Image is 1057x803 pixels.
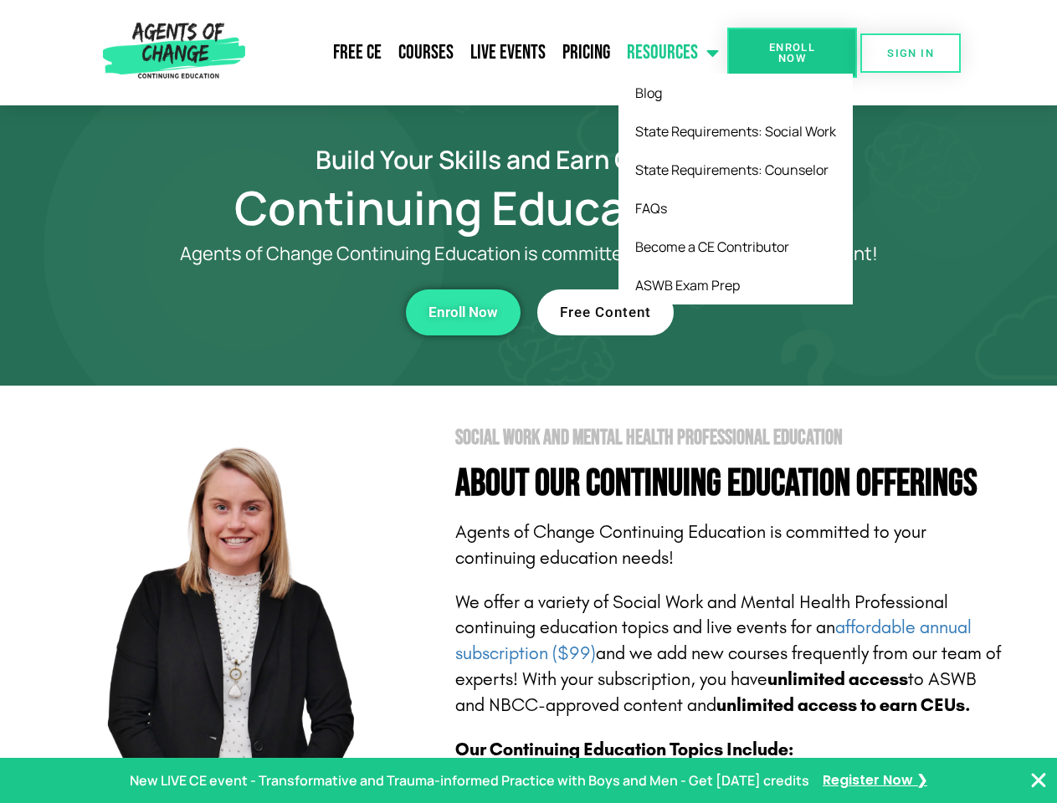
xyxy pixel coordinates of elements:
[767,668,908,690] b: unlimited access
[618,74,853,112] a: Blog
[1029,770,1049,790] button: Close Banner
[119,243,939,264] p: Agents of Change Continuing Education is committed to your career development!
[727,28,857,78] a: Enroll Now
[130,769,809,793] p: New LIVE CE event - Transformative and Trauma-informed Practice with Boys and Men - Get [DATE] cr...
[455,465,1006,503] h4: About Our Continuing Education Offerings
[554,32,618,74] a: Pricing
[537,289,674,335] a: Free Content
[455,739,793,760] b: Our Continuing Education Topics Include:
[618,189,853,228] a: FAQs
[754,42,830,64] span: Enroll Now
[618,151,853,189] a: State Requirements: Counselor
[390,32,462,74] a: Courses
[52,188,1006,227] h1: Continuing Education (CE)
[618,112,853,151] a: State Requirements: Social Work
[716,694,971,716] b: unlimited access to earn CEUs.
[887,48,934,59] span: SIGN IN
[618,266,853,304] a: ASWB Exam Prep
[618,32,727,74] a: Resources
[618,228,853,266] a: Become a CE Contributor
[52,147,1006,171] h2: Build Your Skills and Earn CE Credits
[823,769,927,793] a: Register Now ❯
[618,74,853,304] ul: Resources
[252,32,727,74] nav: Menu
[455,590,1006,719] p: We offer a variety of Social Work and Mental Health Professional continuing education topics and ...
[462,32,554,74] a: Live Events
[325,32,390,74] a: Free CE
[455,427,1006,448] h2: Social Work and Mental Health Professional Education
[560,305,651,320] span: Free Content
[455,521,926,569] span: Agents of Change Continuing Education is committed to your continuing education needs!
[860,33,961,73] a: SIGN IN
[406,289,521,335] a: Enroll Now
[428,305,498,320] span: Enroll Now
